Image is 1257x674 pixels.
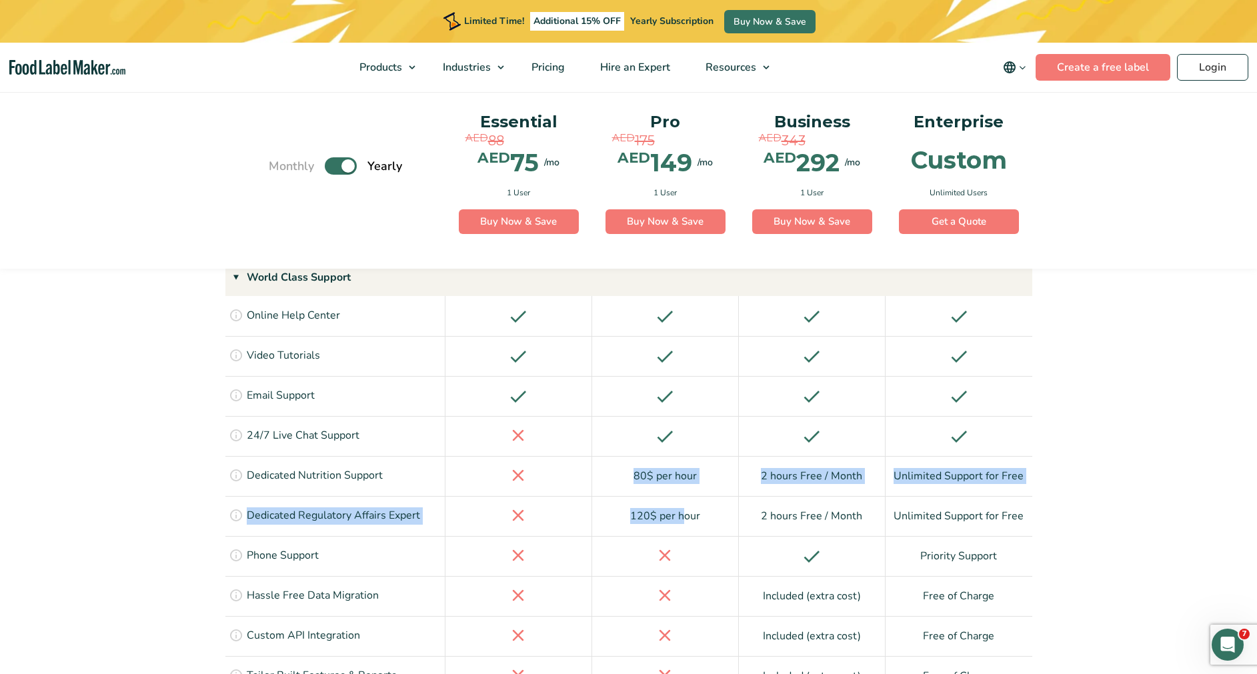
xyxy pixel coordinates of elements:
[514,43,579,92] a: Pricing
[899,109,1019,135] p: Enterprise
[464,15,524,27] span: Limited Time!
[477,151,510,165] span: AED
[911,148,1007,172] div: Custom
[886,616,1032,656] div: Free of Charge
[635,131,655,151] span: 175
[583,43,685,92] a: Hire an Expert
[465,131,488,146] span: AED
[527,60,566,75] span: Pricing
[507,187,530,199] span: 1 User
[739,496,886,536] div: 2 hours Free / Month
[592,456,739,496] div: 80$ per hour
[477,151,539,175] div: 75
[739,576,886,616] div: Included (extra cost)
[459,109,579,135] p: Essential
[269,157,314,175] span: Monthly
[759,131,782,146] span: AED
[488,131,504,151] span: 88
[1212,629,1244,661] iframe: Intercom live chat
[425,43,511,92] a: Industries
[247,507,420,525] p: Dedicated Regulatory Affairs Expert
[845,156,860,170] span: /mo
[605,209,726,235] a: Buy Now & Save
[739,456,886,496] div: 2 hours Free / Month
[247,467,383,485] p: Dedicated Nutrition Support
[899,209,1019,235] a: Get a Quote
[355,60,403,75] span: Products
[1036,54,1170,81] a: Create a free label
[752,109,872,135] p: Business
[247,627,360,645] p: Custom API Integration
[886,576,1032,616] div: Free of Charge
[530,12,624,31] span: Additional 15% OFF
[247,387,315,405] p: Email Support
[782,131,806,151] span: 343
[544,156,559,170] span: /mo
[617,151,650,165] span: AED
[459,209,579,235] a: Buy Now & Save
[886,456,1032,496] div: Unlimited Support for Free
[886,496,1032,536] div: Unlimited Support for Free
[247,427,359,445] p: 24/7 Live Chat Support
[247,587,379,605] p: Hassle Free Data Migration
[342,43,422,92] a: Products
[247,547,319,565] p: Phone Support
[592,496,739,536] div: 120$ per hour
[1239,629,1250,639] span: 7
[596,60,672,75] span: Hire an Expert
[247,347,320,365] p: Video Tutorials
[612,131,635,146] span: AED
[367,157,402,175] span: Yearly
[800,187,824,199] span: 1 User
[930,187,988,199] span: Unlimited Users
[654,187,677,199] span: 1 User
[1177,54,1248,81] a: Login
[225,259,1032,296] div: World Class Support
[886,536,1032,576] div: Priority Support
[325,158,357,175] label: Toggle
[605,109,726,135] p: Pro
[764,151,840,175] div: 292
[702,60,758,75] span: Resources
[764,151,796,165] span: AED
[698,156,713,170] span: /mo
[617,151,692,175] div: 149
[724,10,816,33] a: Buy Now & Save
[752,209,872,235] a: Buy Now & Save
[688,43,776,92] a: Resources
[247,307,340,325] p: Online Help Center
[630,15,714,27] span: Yearly Subscription
[439,60,492,75] span: Industries
[739,616,886,656] div: Included (extra cost)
